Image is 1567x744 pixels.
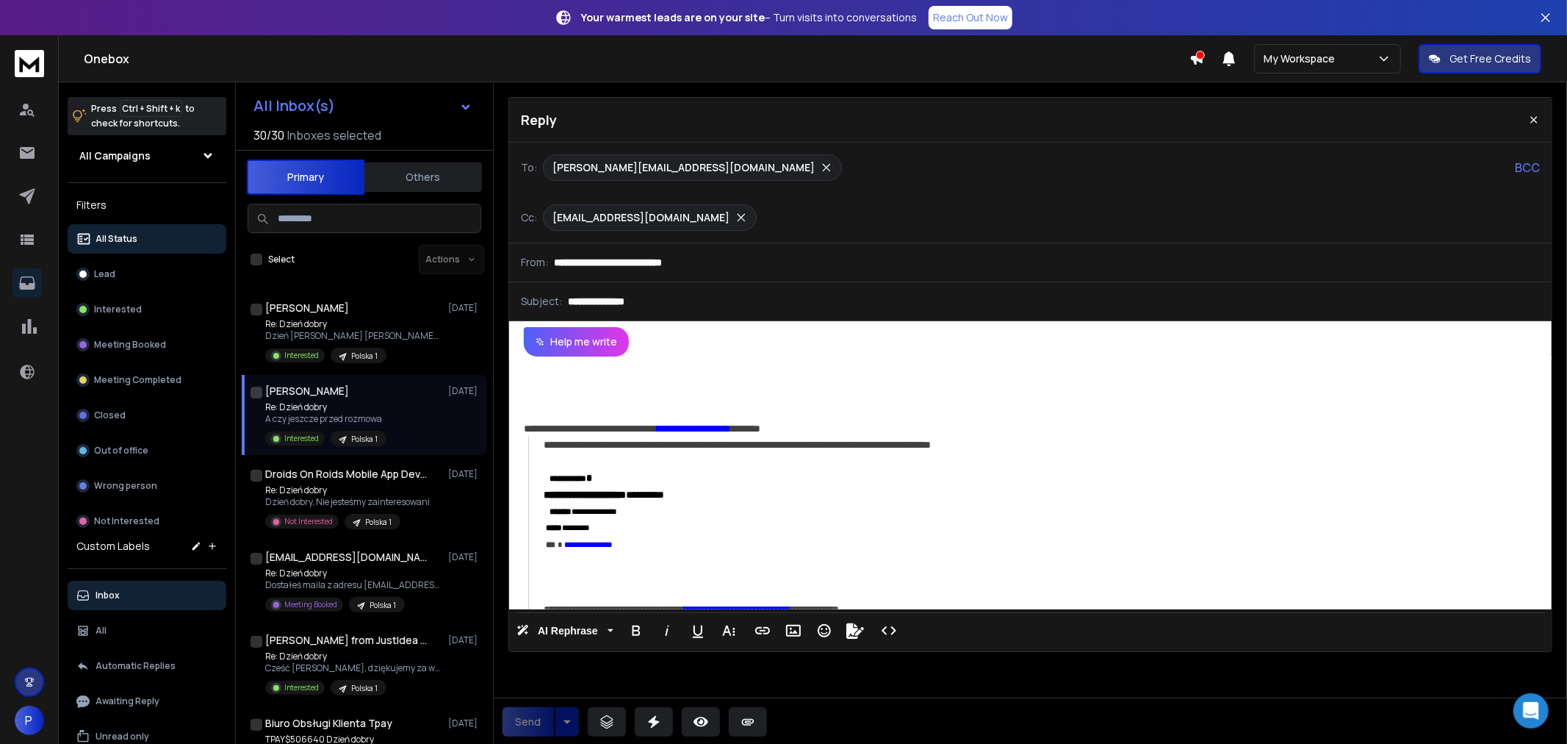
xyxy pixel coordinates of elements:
[448,718,481,729] p: [DATE]
[521,160,537,175] p: To:
[91,101,195,131] p: Press to check for shortcuts.
[265,579,442,591] p: Dostałeś maila z adresu [EMAIL_ADDRESS][DOMAIN_NAME]
[265,318,442,330] p: Re: Dzień dobry
[1513,693,1549,729] div: Open Intercom Messenger
[1449,51,1531,66] p: Get Free Credits
[875,616,903,645] button: Code View
[253,99,335,113] h1: All Inbox(s)
[68,195,226,215] h3: Filters
[242,91,484,121] button: All Inbox(s)
[265,651,442,662] p: Re: Dzień dobry
[351,683,378,694] p: Polska 1
[68,507,226,536] button: Not Interested
[15,706,44,735] button: P
[94,480,157,492] p: Wrong person
[84,50,1189,68] h1: Onebox
[521,210,537,225] p: Cc:
[94,268,115,280] p: Lead
[581,10,765,24] strong: Your warmest leads are on your site
[448,634,481,646] p: [DATE]
[96,233,137,245] p: All Status
[94,339,166,351] p: Meeting Booked
[265,301,349,315] h1: [PERSON_NAME]
[96,590,120,601] p: Inbox
[265,413,386,425] p: A czy jeszcze przed rozmowa
[521,255,548,270] p: From:
[287,126,381,144] h3: Inboxes selected
[120,100,182,117] span: Ctrl + Shift + k
[1515,159,1540,176] p: BCC
[653,616,681,645] button: Italic (Ctrl+I)
[265,716,392,731] h1: Biuro Obsługi Klienta Tpay
[265,550,427,565] h1: [EMAIL_ADDRESS][DOMAIN_NAME]
[265,484,430,496] p: Re: Dzień dobry
[96,731,149,743] p: Unread only
[448,302,481,314] p: [DATE]
[68,687,226,716] button: Awaiting Reply
[68,330,226,360] button: Meeting Booked
[96,660,176,672] p: Automatic Replies
[265,401,386,413] p: Re: Dzień dobry
[96,695,159,707] p: Awaiting Reply
[94,409,126,421] p: Closed
[448,468,481,480] p: [DATE]
[94,374,181,386] p: Meeting Completed
[265,633,427,648] h1: [PERSON_NAME] from JustIdea Agency
[68,436,226,465] button: Out of office
[94,304,142,315] p: Interested
[68,401,226,430] button: Closed
[841,616,869,645] button: Signature
[265,662,442,674] p: Cześć [PERSON_NAME], dziękujemy za wiadomość.
[265,330,442,342] p: Dzień [PERSON_NAME] [PERSON_NAME], z
[284,516,333,527] p: Not Interested
[284,599,337,610] p: Meeting Booked
[265,496,430,508] p: Dzień dobry, Nie jesteśmy zainteresowani
[365,517,392,528] p: Polska 1
[68,581,226,610] button: Inbox
[68,471,226,501] button: Wrong person
[68,141,226,171] button: All Campaigns
[524,327,629,357] button: Help me write
[514,616,616,645] button: AI Rephrase
[96,625,107,637] p: All
[351,434,378,445] p: Polska 1
[448,551,481,563] p: [DATE]
[810,616,838,645] button: Emoticons
[268,254,295,265] label: Select
[68,651,226,681] button: Automatic Replies
[253,126,284,144] span: 30 / 30
[68,616,226,645] button: All
[929,6,1012,29] a: Reach Out Now
[552,160,815,175] p: [PERSON_NAME][EMAIL_ADDRESS][DOMAIN_NAME]
[521,294,562,309] p: Subject:
[265,467,427,482] h1: Droids On Roids Mobile App Development Company
[364,161,482,193] button: Others
[265,568,442,579] p: Re: Dzień dobry
[521,110,557,130] p: Reply
[68,260,226,289] button: Lead
[94,515,159,527] p: Not Interested
[581,10,917,25] p: – Turn visits into conversations
[68,224,226,254] button: All Status
[94,445,148,457] p: Out of office
[684,616,712,645] button: Underline (Ctrl+U)
[351,351,378,362] p: Polska 1
[448,385,481,397] p: [DATE]
[284,682,319,693] p: Interested
[370,600,396,611] p: Polska 1
[15,50,44,77] img: logo
[68,295,226,324] button: Interested
[535,625,601,637] span: AI Rephrase
[1264,51,1341,66] p: My Workspace
[284,433,319,444] p: Interested
[933,10,1008,25] p: Reach Out Now
[265,384,349,398] h1: [PERSON_NAME]
[622,616,650,645] button: Bold (Ctrl+B)
[552,210,730,225] p: [EMAIL_ADDRESS][DOMAIN_NAME]
[68,365,226,395] button: Meeting Completed
[779,616,807,645] button: Insert Image (Ctrl+P)
[1419,44,1541,74] button: Get Free Credits
[76,539,150,554] h3: Custom Labels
